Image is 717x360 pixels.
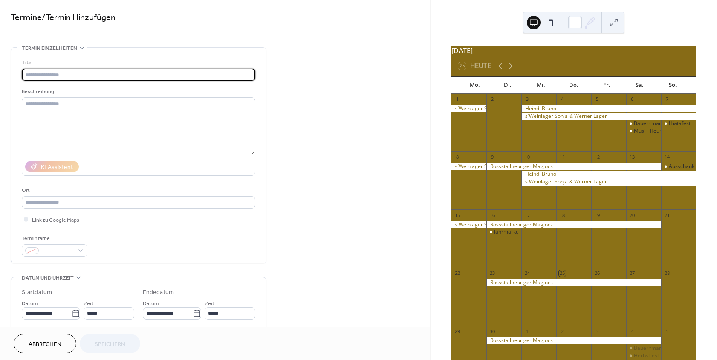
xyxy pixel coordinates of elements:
span: / Termin Hinzufügen [42,9,116,26]
span: Datum und uhrzeit [22,274,74,283]
div: So. [656,77,689,94]
span: Termin einzelheiten [22,44,77,53]
div: 1 [454,96,460,103]
button: Abbrechen [14,334,76,353]
div: 29 [454,328,460,334]
div: Mi. [524,77,557,94]
div: 23 [489,270,495,277]
div: Di. [491,77,524,94]
div: 7 [664,96,670,103]
div: 27 [629,270,635,277]
div: Herbstfest in der Vinothek [634,352,696,360]
div: 9 [489,154,495,160]
a: Termine [11,9,42,26]
div: 19 [594,212,600,218]
span: Zeit [84,299,93,308]
div: s´Weinlager Sonja & Werner Lager [521,113,696,120]
div: Hiatafest [661,120,696,127]
div: s´Weinlager Sonja & Werner Lager [451,105,486,112]
div: Rossstallheuriger Maglock [486,163,661,170]
div: 14 [664,154,670,160]
span: Datum [22,299,38,308]
span: Link zu Google Maps [32,216,79,225]
div: 25 [559,270,565,277]
div: Rossstallheuriger Maglock [486,337,661,344]
div: 4 [559,96,565,103]
div: 24 [524,270,530,277]
div: Hiatafest [669,120,691,127]
div: [DATE] [451,46,696,56]
div: Terminfarbe [22,234,86,243]
div: 16 [489,212,495,218]
div: 28 [664,270,670,277]
div: Beschreibung [22,87,254,96]
div: 2 [559,328,565,334]
div: 22 [454,270,460,277]
div: Sa. [623,77,656,94]
div: 30 [489,328,495,334]
div: Rossstallheuriger Maglock [486,221,661,229]
span: Abbrechen [29,340,61,349]
div: Rossstallheuriger Maglock [486,279,661,286]
div: 1 [524,328,530,334]
div: Jahrmarkt [486,229,521,236]
div: s´Weinlager Sonja & Werner Lager [521,178,696,186]
div: 17 [524,212,530,218]
div: 21 [664,212,670,218]
div: 11 [559,154,565,160]
div: 4 [629,328,635,334]
div: Do. [557,77,590,94]
span: Datum [143,299,159,308]
div: 3 [594,328,600,334]
div: 5 [664,328,670,334]
div: 20 [629,212,635,218]
div: Heindl Bruno [521,171,696,178]
div: Musi - Heuriger [626,128,661,135]
div: 2 [489,96,495,103]
div: 10 [524,154,530,160]
div: 18 [559,212,565,218]
div: 15 [454,212,460,218]
div: 3 [524,96,530,103]
div: Endedatum [143,288,174,297]
div: Fr. [590,77,623,94]
div: Bauernmarkt in Elsarn [626,345,661,352]
div: 12 [594,154,600,160]
div: Titel [22,58,254,67]
div: 13 [629,154,635,160]
div: 6 [629,96,635,103]
div: 5 [594,96,600,103]
div: s´Weinlager Sonja & Werner Lager [451,163,486,170]
div: 8 [454,154,460,160]
div: Jahrmarkt [494,229,518,236]
div: Ort [22,186,254,195]
div: Bauernmarkt in Elsarn [626,120,661,127]
div: s´Weinlager Sonja & Werner Lager [451,221,486,229]
div: 26 [594,270,600,277]
div: Heindl Bruno [521,105,696,112]
div: Startdatum [22,288,52,297]
div: Mo. [458,77,491,94]
span: Zeit [205,299,214,308]
div: Musi - Heuriger [634,128,671,135]
div: Ausschank am Gaisberg [661,163,696,170]
div: Herbstfest in der Vinothek [626,352,661,360]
